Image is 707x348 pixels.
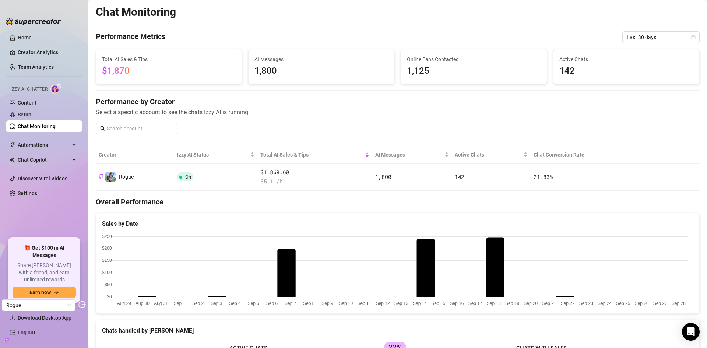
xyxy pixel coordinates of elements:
[531,146,639,164] th: Chat Conversion Rate
[96,31,165,43] h4: Performance Metrics
[455,173,464,180] span: 142
[18,123,56,129] a: Chat Monitoring
[452,146,531,164] th: Active Chats
[407,64,541,78] span: 1,125
[257,146,372,164] th: Total AI Sales & Tips
[102,55,236,63] span: Total AI Sales & Tips
[559,64,693,78] span: 142
[107,124,173,133] input: Search account...
[18,330,35,335] a: Log out
[96,108,700,117] span: Select a specific account to see the chats Izzy AI is running.
[177,151,249,159] span: Izzy AI Status
[102,326,693,335] div: Chats handled by [PERSON_NAME]
[18,64,54,70] a: Team Analytics
[18,315,71,321] span: Download Desktop App
[54,290,59,295] span: arrow-right
[13,287,76,298] button: Earn nowarrow-right
[119,174,134,180] span: Rogue
[105,172,116,182] img: Rogue
[96,197,700,207] h4: Overall Performance
[96,5,176,19] h2: Chat Monitoring
[102,219,693,228] div: Sales by Date
[78,301,86,308] span: logout
[260,177,369,186] span: $ 5.11 /h
[18,190,37,196] a: Settings
[375,151,443,159] span: AI Messages
[627,32,695,43] span: Last 30 days
[18,176,67,182] a: Discover Viral Videos
[18,112,31,117] a: Setup
[185,174,191,180] span: On
[10,86,48,93] span: Izzy AI Chatter
[29,289,51,295] span: Earn now
[174,146,257,164] th: Izzy AI Status
[254,55,388,63] span: AI Messages
[13,262,76,284] span: Share [PERSON_NAME] with a friend, and earn unlimited rewards
[99,174,103,179] span: copy
[375,173,391,180] span: 1,800
[254,64,388,78] span: 1,800
[18,35,32,41] a: Home
[455,151,522,159] span: Active Chats
[50,83,62,94] img: AI Chatter
[407,55,541,63] span: Online Fans Contacted
[96,96,700,107] h4: Performance by Creator
[18,154,70,166] span: Chat Copilot
[260,168,369,177] span: $1,869.60
[10,315,15,321] span: download
[10,142,15,148] span: thunderbolt
[260,151,363,159] span: Total AI Sales & Tips
[13,245,76,259] span: 🎁 Get $100 in AI Messages
[534,173,553,180] span: 21.83 %
[99,174,103,180] button: Copy Creator ID
[6,18,61,25] img: logo-BBDzfeDw.svg
[372,146,452,164] th: AI Messages
[6,300,71,311] span: Rogue
[10,157,14,162] img: Chat Copilot
[18,100,36,106] a: Content
[18,139,70,151] span: Automations
[691,35,696,39] span: calendar
[18,46,77,58] a: Creator Analytics
[100,126,105,131] span: search
[4,338,9,343] span: build
[559,55,693,63] span: Active Chats
[102,66,130,76] span: $1,870
[96,146,174,164] th: Creator
[682,323,700,341] div: Open Intercom Messenger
